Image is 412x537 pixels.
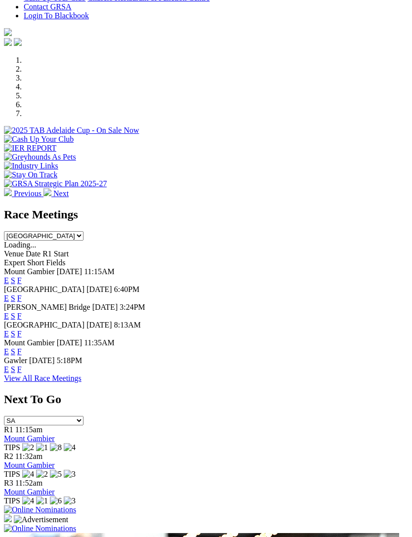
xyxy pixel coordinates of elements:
[11,365,15,373] a: S
[4,505,76,514] img: Online Nominations
[86,321,112,329] span: [DATE]
[57,267,82,276] span: [DATE]
[17,365,22,373] a: F
[50,470,62,479] img: 5
[4,126,139,135] img: 2025 TAB Adelaide Cup - On Sale Now
[4,267,55,276] span: Mount Gambier
[4,312,9,320] a: E
[4,249,24,258] span: Venue
[15,452,42,460] span: 11:32am
[4,321,84,329] span: [GEOGRAPHIC_DATA]
[14,38,22,46] img: twitter.svg
[36,443,48,452] img: 1
[53,189,69,198] span: Next
[50,443,62,452] img: 8
[17,347,22,356] a: F
[92,303,118,311] span: [DATE]
[4,443,20,452] span: TIPS
[4,488,55,496] a: Mount Gambier
[4,294,9,302] a: E
[17,276,22,285] a: F
[43,189,69,198] a: Next
[4,356,27,365] span: Gawler
[15,479,42,487] span: 11:52am
[4,434,55,443] a: Mount Gambier
[22,470,34,479] img: 4
[26,249,41,258] span: Date
[4,425,13,434] span: R1
[24,11,89,20] a: Login To Blackbook
[4,365,9,373] a: E
[11,276,15,285] a: S
[4,303,90,311] span: [PERSON_NAME] Bridge
[36,470,48,479] img: 2
[4,38,12,46] img: facebook.svg
[22,496,34,505] img: 4
[86,285,112,293] span: [DATE]
[24,2,71,11] a: Contact GRSA
[4,338,55,347] span: Mount Gambier
[4,514,12,522] img: 15187_Greyhounds_GreysPlayCentral_Resize_SA_WebsiteBanner_300x115_2025.jpg
[4,28,12,36] img: logo-grsa-white.png
[15,425,42,434] span: 11:15am
[14,189,41,198] span: Previous
[46,258,65,267] span: Fields
[4,330,9,338] a: E
[17,294,22,302] a: F
[4,179,107,188] img: GRSA Strategic Plan 2025-27
[22,443,34,452] img: 2
[64,470,76,479] img: 3
[4,153,76,162] img: Greyhounds As Pets
[4,189,43,198] a: Previous
[29,356,55,365] span: [DATE]
[4,452,13,460] span: R2
[11,294,15,302] a: S
[14,515,68,524] img: Advertisement
[4,144,56,153] img: IER REPORT
[4,276,9,285] a: E
[4,285,84,293] span: [GEOGRAPHIC_DATA]
[4,393,408,406] h2: Next To Go
[4,170,57,179] img: Stay On Track
[17,330,22,338] a: F
[120,303,145,311] span: 3:24PM
[4,347,9,356] a: E
[11,312,15,320] a: S
[64,496,76,505] img: 3
[57,356,82,365] span: 5:18PM
[4,188,12,196] img: chevron-left-pager-white.svg
[114,285,140,293] span: 6:40PM
[84,267,115,276] span: 11:15AM
[4,258,25,267] span: Expert
[4,479,13,487] span: R3
[43,188,51,196] img: chevron-right-pager-white.svg
[4,241,36,249] span: Loading...
[4,524,76,533] img: Online Nominations
[84,338,115,347] span: 11:35AM
[4,162,58,170] img: Industry Links
[57,338,82,347] span: [DATE]
[4,374,82,382] a: View All Race Meetings
[36,496,48,505] img: 1
[11,347,15,356] a: S
[11,330,15,338] a: S
[4,208,408,221] h2: Race Meetings
[114,321,141,329] span: 8:13AM
[50,496,62,505] img: 6
[4,496,20,505] span: TIPS
[27,258,44,267] span: Short
[4,470,20,478] span: TIPS
[4,461,55,469] a: Mount Gambier
[4,135,74,144] img: Cash Up Your Club
[64,443,76,452] img: 4
[42,249,69,258] span: R1 Start
[17,312,22,320] a: F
